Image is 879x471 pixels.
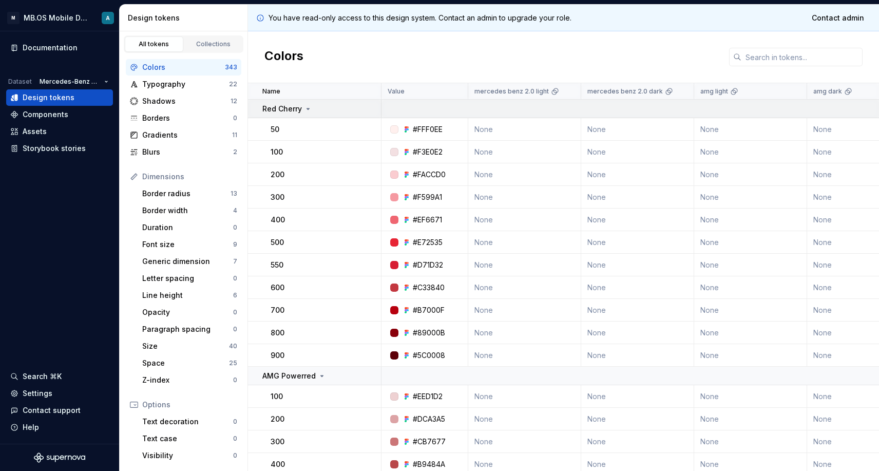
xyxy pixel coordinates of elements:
a: Documentation [6,40,113,56]
td: None [468,408,581,430]
td: None [468,186,581,209]
div: Typography [142,79,229,89]
td: None [694,322,807,344]
td: None [581,299,694,322]
div: Documentation [23,43,78,53]
div: Shadows [142,96,231,106]
div: #CB7677 [413,437,446,447]
td: None [468,209,581,231]
p: 400 [271,459,285,469]
div: 4 [233,206,237,215]
a: Visibility0 [138,447,241,464]
div: Storybook stories [23,143,86,154]
td: None [468,163,581,186]
p: 900 [271,350,284,361]
td: None [694,118,807,141]
div: Z-index [142,375,233,385]
a: Text decoration0 [138,413,241,430]
a: Letter spacing0 [138,270,241,287]
p: 550 [271,260,283,270]
div: 6 [233,291,237,299]
div: Design tokens [128,13,243,23]
div: Space [142,358,229,368]
div: All tokens [128,40,180,48]
td: None [468,254,581,276]
div: 0 [233,451,237,460]
div: Components [23,109,68,120]
div: 11 [232,131,237,139]
td: None [581,141,694,163]
div: Border width [142,205,233,216]
div: Dimensions [142,172,237,182]
div: #B9484A [413,459,445,469]
p: 400 [271,215,285,225]
div: #EF6671 [413,215,442,225]
input: Search in tokens... [741,48,863,66]
h2: Colors [264,48,303,66]
p: 100 [271,391,283,402]
div: 0 [233,274,237,282]
div: MB.OS Mobile Design System [24,13,89,23]
div: 343 [225,63,237,71]
a: Paragraph spacing0 [138,321,241,337]
td: None [468,322,581,344]
span: Contact admin [812,13,864,23]
div: 2 [233,148,237,156]
div: #DCA3A5 [413,414,445,424]
div: #EED1D2 [413,391,443,402]
a: Storybook stories [6,140,113,157]
svg: Supernova Logo [34,453,85,463]
div: #89000B [413,328,445,338]
p: amg dark [813,87,842,96]
div: 0 [233,418,237,426]
p: mercedes benz 2.0 dark [587,87,663,96]
div: Size [142,341,229,351]
td: None [581,231,694,254]
div: Settings [23,388,52,399]
div: #5C0008 [413,350,445,361]
div: Design tokens [23,92,74,103]
a: Space25 [138,355,241,371]
p: 700 [271,305,284,315]
td: None [694,163,807,186]
td: None [581,385,694,408]
a: Border width4 [138,202,241,219]
a: Colors343 [126,59,241,76]
div: Options [142,400,237,410]
div: Text decoration [142,417,233,427]
p: AMG Powerred [262,371,316,381]
div: #F599A1 [413,192,442,202]
td: None [694,344,807,367]
p: 200 [271,169,284,180]
div: Assets [23,126,47,137]
td: None [694,209,807,231]
a: Shadows12 [126,93,241,109]
a: Settings [6,385,113,402]
div: #E72535 [413,237,443,248]
a: Gradients11 [126,127,241,143]
td: None [468,344,581,367]
a: Blurs2 [126,144,241,160]
div: Blurs [142,147,233,157]
div: 40 [229,342,237,350]
td: None [581,186,694,209]
td: None [581,209,694,231]
p: 300 [271,437,284,447]
div: Border radius [142,189,231,199]
div: 13 [231,190,237,198]
div: 0 [233,325,237,333]
div: 9 [233,240,237,249]
div: Letter spacing [142,273,233,284]
p: 600 [271,282,284,293]
p: 100 [271,147,283,157]
td: None [694,231,807,254]
td: None [694,408,807,430]
div: 0 [233,308,237,316]
div: #B7000F [413,305,445,315]
span: Mercedes-Benz 2.0 [40,78,100,86]
td: None [468,118,581,141]
p: 800 [271,328,284,338]
p: 200 [271,414,284,424]
div: Paragraph spacing [142,324,233,334]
